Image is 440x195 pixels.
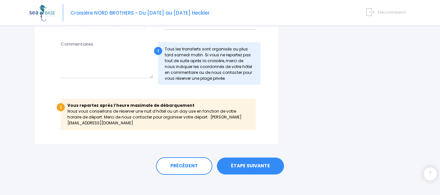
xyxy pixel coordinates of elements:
[158,42,260,85] div: Tous les transferts sont organisés au plus tard samedi matin. Si vous ne repartez pas tout de sui...
[217,158,284,174] a: ÉTAPE SUIVANTE
[67,103,194,108] b: Vous repartez après l’heure maximale de débarquement
[57,103,65,111] div: i
[378,9,406,15] span: Déconnexion
[61,99,256,130] div: Nous vous conseillons de réserver une nuit d’hôtel ou un day use en fonction de votre horaire de ...
[61,41,93,48] label: Commentaires
[154,47,162,55] div: !
[70,9,210,16] span: Croisière NORD BROTHERS - Du [DATE] au [DATE] Heckler
[156,157,212,175] a: PRÉCÉDENT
